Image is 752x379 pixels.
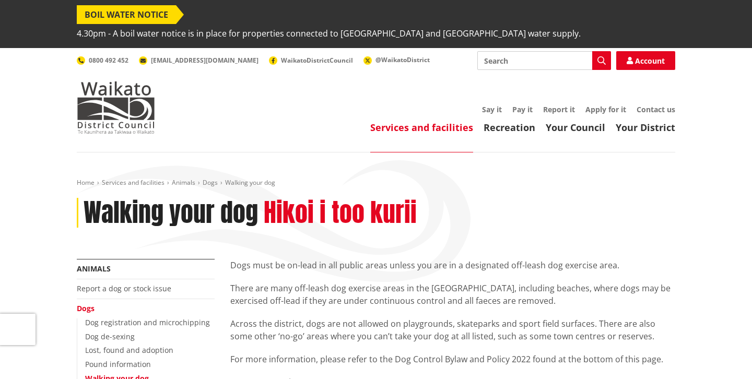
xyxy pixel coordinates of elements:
a: Your District [616,121,675,134]
p: There are many off-leash dog exercise areas in the [GEOGRAPHIC_DATA], including beaches, where do... [230,282,675,307]
h2: Hikoi i too kurii [264,198,417,228]
p: Across the district, dogs are not allowed on playgrounds, skateparks and sport field surfaces. Th... [230,317,675,342]
a: @WaikatoDistrict [363,55,430,64]
a: Services and facilities [102,178,164,187]
input: Search input [477,51,611,70]
a: Lost, found and adoption [85,345,173,355]
p: Dogs must be on-lead in all public areas unless you are in a designated off-leash dog exercise area. [230,259,675,271]
a: Pay it [512,104,533,114]
span: [EMAIL_ADDRESS][DOMAIN_NAME] [151,56,258,65]
a: Dog registration and microchipping [85,317,210,327]
a: Recreation [484,121,535,134]
a: Your Council [546,121,605,134]
span: 0800 492 452 [89,56,128,65]
a: Contact us [637,104,675,114]
a: Pound information [85,359,151,369]
a: WaikatoDistrictCouncil [269,56,353,65]
a: [EMAIL_ADDRESS][DOMAIN_NAME] [139,56,258,65]
span: @WaikatoDistrict [375,55,430,64]
a: Report it [543,104,575,114]
a: Animals [77,264,111,274]
a: Report a dog or stock issue [77,283,171,293]
a: Account [616,51,675,70]
a: 0800 492 452 [77,56,128,65]
a: Dog de-sexing [85,331,135,341]
a: Say it [482,104,502,114]
img: Waikato District Council - Te Kaunihera aa Takiwaa o Waikato [77,81,155,134]
span: 4.30pm - A boil water notice is in place for properties connected to [GEOGRAPHIC_DATA] and [GEOGR... [77,24,581,43]
span: WaikatoDistrictCouncil [281,56,353,65]
a: Dogs [203,178,218,187]
a: Animals [172,178,195,187]
h1: Walking your dog [84,198,258,228]
a: Dogs [77,303,95,313]
a: Apply for it [585,104,626,114]
a: Home [77,178,95,187]
span: Walking your dog [225,178,275,187]
nav: breadcrumb [77,179,675,187]
a: Services and facilities [370,121,473,134]
span: BOIL WATER NOTICE [77,5,176,24]
p: For more information, please refer to the Dog Control Bylaw and Policy 2022 found at the bottom o... [230,353,675,365]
